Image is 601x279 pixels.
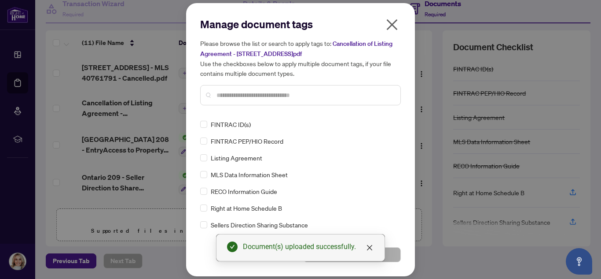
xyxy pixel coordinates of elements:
div: Document(s) uploaded successfully. [243,242,374,252]
span: FINTRAC ID(s) [211,119,251,129]
h2: Manage document tags [200,17,401,31]
button: Open asap [566,248,592,275]
span: MLS Data Information Sheet [211,170,288,179]
span: close [385,18,399,32]
span: Cancellation of Listing Agreement - [STREET_ADDRESS]pdf [200,40,392,58]
button: Cancel [200,247,298,262]
h5: Please browse the list or search to apply tags to: Use the checkboxes below to apply multiple doc... [200,38,401,78]
span: close [366,244,373,251]
span: Listing Agreement [211,153,262,163]
span: Right at Home Schedule B [211,203,282,213]
span: check-circle [227,242,238,252]
a: Close [365,243,374,253]
span: FINTRAC PEP/HIO Record [211,136,283,146]
span: Sellers Direction Sharing Substance [211,220,308,230]
span: RECO Information Guide [211,186,277,196]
